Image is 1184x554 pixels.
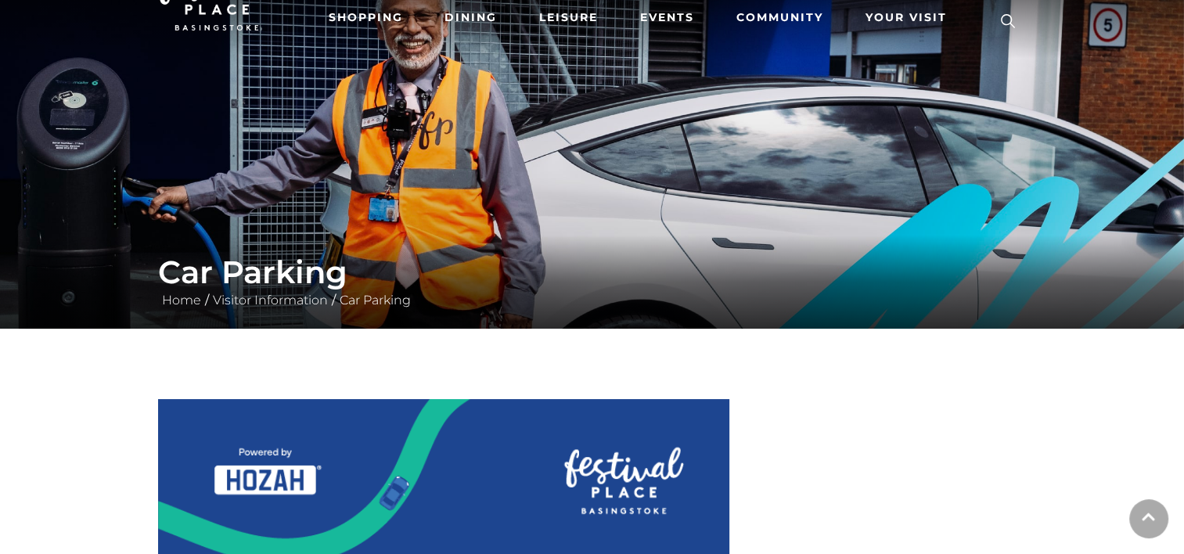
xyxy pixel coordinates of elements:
[158,254,1027,291] h1: Car Parking
[146,254,1038,310] div: / /
[209,293,332,308] a: Visitor Information
[730,3,830,32] a: Community
[322,3,409,32] a: Shopping
[533,3,604,32] a: Leisure
[866,9,947,26] span: Your Visit
[336,293,415,308] a: Car Parking
[859,3,961,32] a: Your Visit
[634,3,700,32] a: Events
[158,293,205,308] a: Home
[438,3,503,32] a: Dining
